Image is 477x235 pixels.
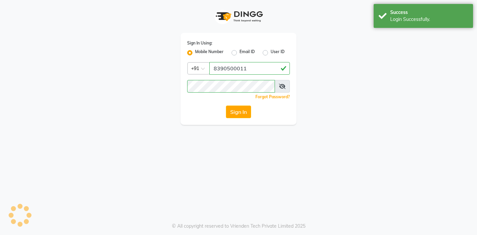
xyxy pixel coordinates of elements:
label: Mobile Number [195,49,224,57]
img: logo1.svg [212,7,265,26]
div: Success [390,9,468,16]
button: Sign In [226,106,251,118]
a: Forgot Password? [255,94,290,99]
label: User ID [271,49,285,57]
input: Username [209,62,290,75]
label: Sign In Using: [187,40,212,46]
input: Username [187,80,275,93]
label: Email ID [239,49,255,57]
div: Login Successfully. [390,16,468,23]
